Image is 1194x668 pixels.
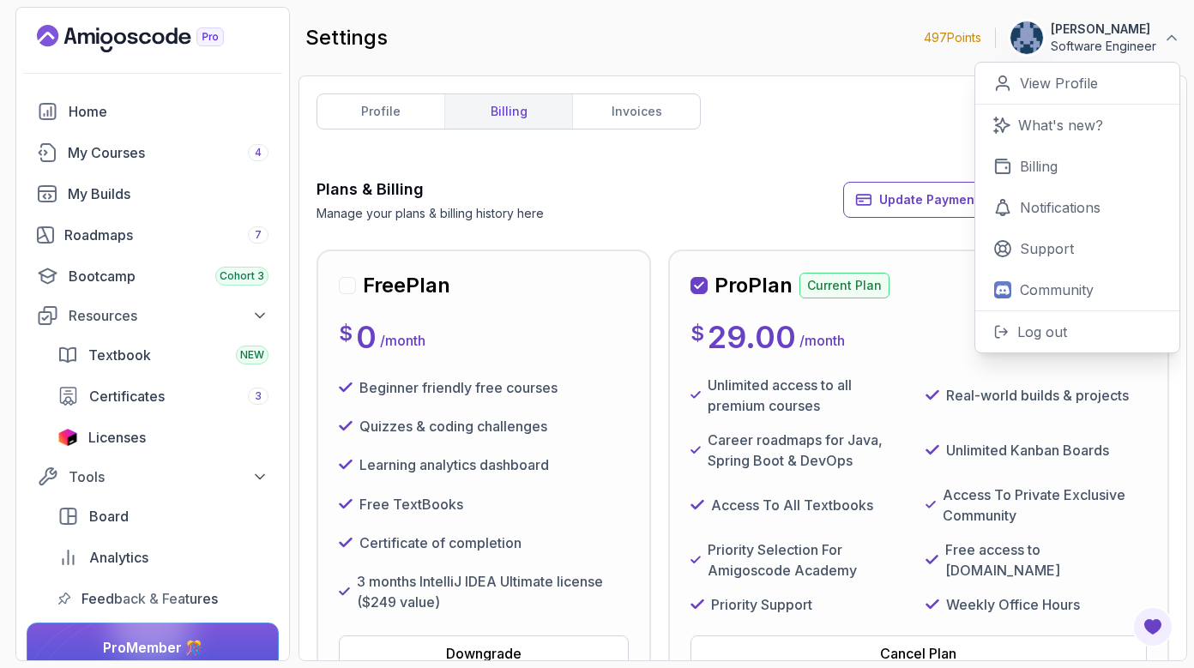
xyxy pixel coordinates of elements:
[1132,606,1173,647] button: Open Feedback Button
[69,305,268,326] div: Resources
[255,228,262,242] span: 7
[690,320,704,347] p: $
[27,177,279,211] a: builds
[47,540,279,575] a: analytics
[27,461,279,492] button: Tools
[975,310,1179,352] button: Log out
[975,146,1179,187] a: Billing
[715,272,793,299] h2: Pro Plan
[220,269,264,283] span: Cohort 3
[711,594,812,615] p: Priority Support
[975,187,1179,228] a: Notifications
[69,466,268,487] div: Tools
[975,228,1179,269] a: Support
[359,494,463,515] p: Free TextBooks
[708,375,912,416] p: Unlimited access to all premium courses
[711,495,873,515] p: Access To All Textbooks
[946,594,1080,615] p: Weekly Office Hours
[708,320,796,354] p: 29.00
[1017,322,1067,342] p: Log out
[924,29,981,46] p: 497 Points
[380,330,425,351] p: / month
[879,191,1024,208] span: Update Payment Details
[37,25,263,52] a: Landing page
[1020,197,1101,218] p: Notifications
[1051,38,1156,55] p: Software Engineer
[47,499,279,533] a: board
[446,643,522,664] div: Downgrade
[69,101,268,122] div: Home
[359,377,558,398] p: Beginner friendly free courses
[946,440,1109,460] p: Unlimited Kanban Boards
[843,182,1035,218] button: Update Payment Details
[68,142,268,163] div: My Courses
[81,588,218,609] span: Feedback & Features
[317,205,544,222] p: Manage your plans & billing history here
[64,225,268,245] div: Roadmaps
[27,94,279,129] a: home
[47,420,279,454] a: licenses
[799,330,845,351] p: / month
[1051,21,1156,38] p: [PERSON_NAME]
[1020,73,1098,93] p: View Profile
[357,571,629,612] p: 3 months IntelliJ IDEA Ultimate license ($249 value)
[47,379,279,413] a: certificates
[945,539,1147,581] p: Free access to [DOMAIN_NAME]
[68,184,268,204] div: My Builds
[572,94,700,129] a: invoices
[708,430,912,471] p: Career roadmaps for Java, Spring Boot & DevOps
[27,218,279,252] a: roadmaps
[27,135,279,170] a: courses
[1018,115,1103,135] p: What's new?
[240,348,264,362] span: NEW
[88,427,146,448] span: Licenses
[89,547,148,568] span: Analytics
[317,178,544,202] h3: Plans & Billing
[1010,21,1043,54] img: user profile image
[880,643,956,664] div: Cancel Plan
[255,146,262,159] span: 4
[359,416,547,436] p: Quizzes & coding challenges
[799,273,889,298] p: Current Plan
[1020,156,1058,177] p: Billing
[1010,21,1180,55] button: user profile image[PERSON_NAME]Software Engineer
[27,300,279,331] button: Resources
[47,338,279,372] a: textbook
[1020,238,1074,259] p: Support
[89,386,165,406] span: Certificates
[1020,280,1094,300] p: Community
[946,385,1129,406] p: Real-world builds & projects
[89,506,129,527] span: Board
[88,345,151,365] span: Textbook
[69,266,268,286] div: Bootcamp
[708,539,912,581] p: Priority Selection For Amigoscode Academy
[317,94,444,129] a: profile
[363,272,450,299] h2: Free Plan
[975,269,1179,310] a: Community
[305,24,388,51] h2: settings
[359,533,522,553] p: Certificate of completion
[943,484,1147,526] p: Access To Private Exclusive Community
[444,94,572,129] a: billing
[27,259,279,293] a: bootcamp
[57,429,78,446] img: jetbrains icon
[255,389,262,403] span: 3
[359,454,549,475] p: Learning analytics dashboard
[339,320,353,347] p: $
[975,63,1179,105] a: View Profile
[47,581,279,616] a: feedback
[356,320,377,354] p: 0
[975,105,1179,146] a: What's new?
